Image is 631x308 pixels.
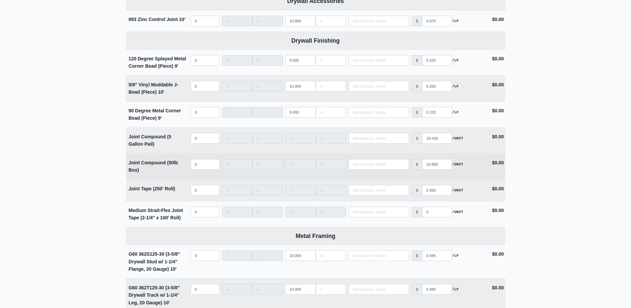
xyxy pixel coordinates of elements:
[285,107,316,118] input: Length
[316,107,346,118] input: Length
[349,207,409,217] input: Search
[492,160,504,165] strong: $0.00
[285,284,316,295] input: Length
[452,18,459,24] strong: /LF
[222,159,252,170] input: Length
[285,55,316,66] input: Length
[222,250,252,261] input: Length
[252,133,283,144] input: Length
[452,109,459,115] strong: /LF
[316,55,346,66] input: Length
[291,37,340,44] b: Drywall Finishing
[296,233,335,239] b: Metal Framing
[452,57,459,63] strong: /LF
[349,133,409,144] input: Search
[349,250,409,261] input: Search
[129,17,186,22] strong: 093 Zinc Control Joint
[316,81,346,92] input: Length
[222,133,252,144] input: Length
[158,115,162,121] span: 9'
[191,81,220,92] input: quantity
[412,107,422,118] div: $
[191,250,220,261] input: quantity
[422,81,452,92] input: manufacturer
[191,185,220,196] input: quantity
[179,17,185,22] span: 10'
[412,133,422,144] div: $
[412,159,422,170] div: $
[316,185,346,196] input: Length
[492,134,504,139] strong: $0.00
[422,207,452,217] input: manufacturer
[191,159,220,170] input: quantity
[222,16,252,26] input: Length
[158,89,164,95] span: 10'
[129,82,179,95] strong: 5/8" Vinyl Muddable J-Bead (Piece)
[412,207,422,217] div: $
[412,81,422,92] div: $
[452,161,463,167] strong: /UNIT
[129,251,180,272] strong: G60 362S125-30 (3-5/8" Drywall Stud w/ 1-1/4" Flange, 20 Gauge)
[129,108,181,121] strong: 90 Degree Metal Corner Bead (Piece)
[492,108,504,113] strong: $0.00
[191,16,220,26] input: quantity
[492,82,504,87] strong: $0.00
[422,185,452,196] input: manufacturer
[492,186,504,191] strong: $0.00
[349,16,409,26] input: Search
[285,185,316,196] input: Length
[349,55,409,66] input: Search
[129,56,186,69] strong: 120 Degree Splayed Metal Corner Bead (Piece)
[191,133,220,144] input: quantity
[316,250,346,261] input: Length
[349,185,409,196] input: Search
[285,16,316,26] input: Length
[316,16,346,26] input: Length
[222,284,252,295] input: Length
[252,81,283,92] input: Length
[222,207,252,217] input: Length
[422,16,452,26] input: manufacturer
[422,159,452,170] input: manufacturer
[252,55,283,66] input: Length
[412,284,422,295] div: $
[129,134,171,147] strong: Joint Compound (5 Gallon Pail)
[492,56,504,61] strong: $0.00
[252,16,283,26] input: Length
[252,250,283,261] input: Length
[422,250,452,261] input: manufacturer
[285,159,316,170] input: Length
[252,159,283,170] input: Length
[175,63,178,69] span: 9'
[316,284,346,295] input: Length
[492,17,504,22] strong: $0.00
[422,284,452,295] input: manufacturer
[191,284,220,295] input: quantity
[252,185,283,196] input: Length
[222,81,252,92] input: Length
[349,81,409,92] input: Search
[191,107,220,118] input: quantity
[452,286,459,292] strong: /LF
[492,251,504,257] strong: $0.00
[285,207,316,217] input: Length
[129,208,183,221] strong: Medium Strait-Flex Joint Tape (2-1/4" x 100' Roll)
[316,207,346,217] input: Length
[452,187,463,193] strong: /UNIT
[129,160,178,173] strong: Joint Compound (50lb Box)
[252,107,283,118] input: Length
[316,159,346,170] input: Length
[452,83,459,89] strong: /LF
[349,284,409,295] input: Search
[222,107,252,118] input: Length
[412,250,422,261] div: $
[285,81,316,92] input: Length
[492,208,504,213] strong: $0.00
[191,55,220,66] input: quantity
[422,133,452,144] input: manufacturer
[222,185,252,196] input: Length
[349,159,409,170] input: Search
[452,209,463,215] strong: /UNIT
[412,185,422,196] div: $
[222,55,252,66] input: Length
